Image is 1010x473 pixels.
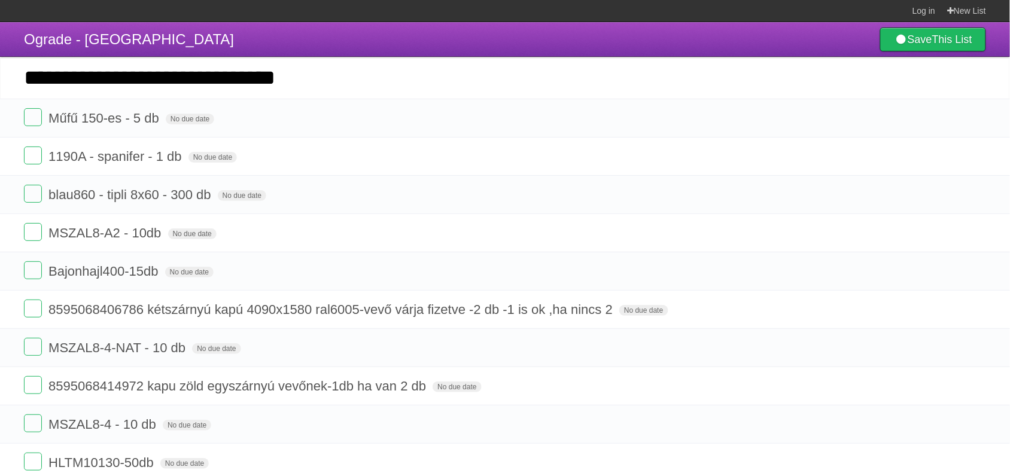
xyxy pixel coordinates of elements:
span: No due date [166,114,214,124]
span: No due date [433,382,481,392]
label: Done [24,453,42,471]
span: No due date [218,190,266,201]
label: Done [24,185,42,203]
label: Done [24,223,42,241]
label: Done [24,376,42,394]
span: 8595068414972 kapu zöld egyszárnyú vevőnek-1db ha van 2 db [48,379,429,393]
span: 8595068406786 kétszárnyú kapú 4090x1580 ral6005-vevő várja fizetve -2 db -1 is ok ,ha nincs 2 [48,302,616,317]
span: MSZAL8-4 - 10 db [48,417,159,432]
span: No due date [188,152,237,163]
span: Műfű 150-es - 5 db [48,111,162,126]
span: MSZAL8-4-NAT - 10 db [48,340,188,355]
span: Ograde - [GEOGRAPHIC_DATA] [24,31,234,47]
label: Done [24,338,42,356]
label: Done [24,300,42,318]
b: This List [932,33,972,45]
span: 1190A - spanifer - 1 db [48,149,185,164]
span: blau860 - tipli 8x60 - 300 db [48,187,214,202]
span: MSZAL8-A2 - 10db [48,225,164,240]
label: Done [24,261,42,279]
span: No due date [619,305,668,316]
span: No due date [165,267,214,277]
label: Done [24,108,42,126]
a: SaveThis List [880,28,986,51]
span: No due date [163,420,211,431]
span: No due date [192,343,241,354]
span: No due date [160,458,209,469]
label: Done [24,147,42,164]
label: Done [24,414,42,432]
span: Bajonhajl400-15db [48,264,162,279]
span: No due date [168,228,217,239]
span: HLTM10130-50db [48,455,157,470]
